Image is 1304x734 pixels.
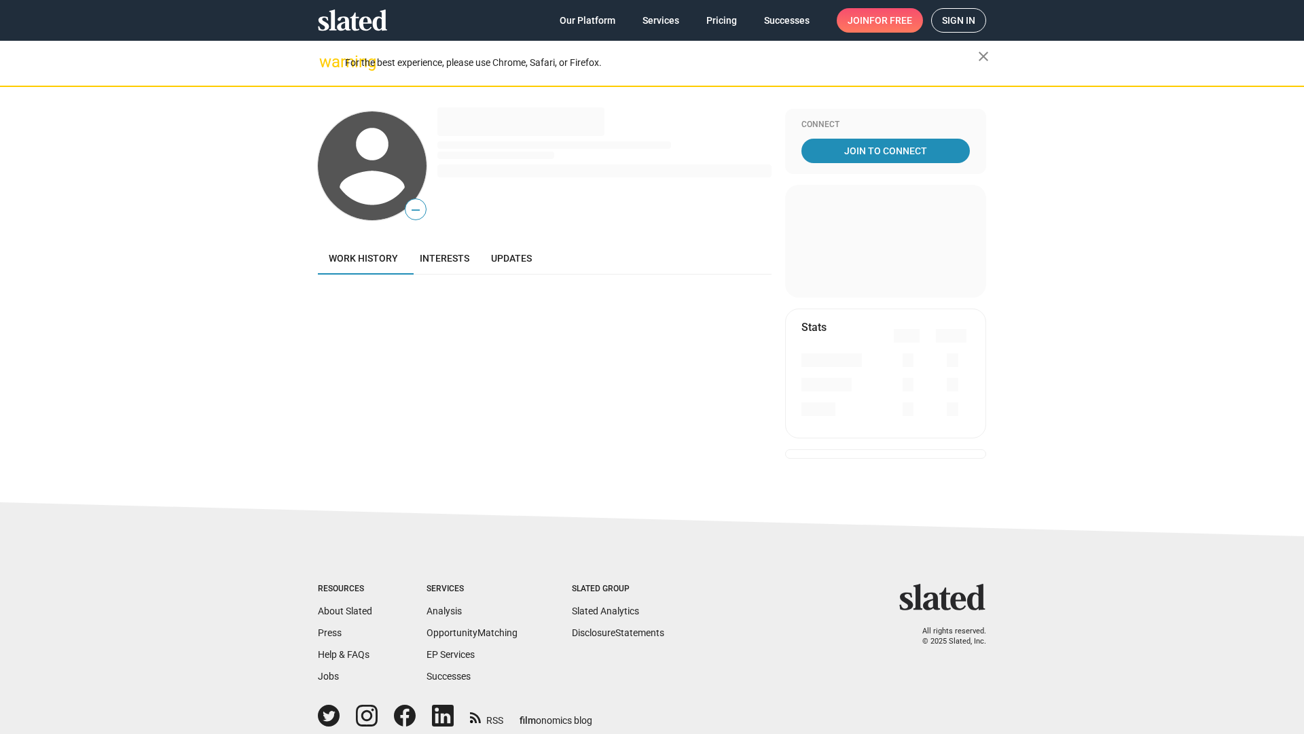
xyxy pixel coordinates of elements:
span: film [520,715,536,726]
p: All rights reserved. © 2025 Slated, Inc. [908,627,986,646]
a: Press [318,627,342,638]
a: Services [632,8,690,33]
a: Interests [409,242,480,275]
a: EP Services [427,649,475,660]
a: Work history [318,242,409,275]
a: Our Platform [549,8,626,33]
span: Pricing [706,8,737,33]
a: Jobs [318,671,339,682]
a: Join To Connect [801,139,970,163]
span: Sign in [942,9,975,32]
a: About Slated [318,606,372,616]
a: Help & FAQs [318,649,369,660]
span: Join To Connect [804,139,967,163]
a: Pricing [695,8,748,33]
span: Services [642,8,679,33]
div: Services [427,584,518,595]
a: Analysis [427,606,462,616]
a: filmonomics blog [520,703,592,727]
span: Join [848,8,912,33]
span: — [405,201,426,219]
span: Interests [420,253,469,264]
a: RSS [470,706,503,727]
span: Successes [764,8,810,33]
mat-icon: warning [319,54,336,70]
span: for free [869,8,912,33]
a: Sign in [931,8,986,33]
mat-card-title: Stats [801,320,827,334]
div: For the best experience, please use Chrome, Safari, or Firefox. [345,54,978,72]
a: Successes [753,8,820,33]
a: Slated Analytics [572,606,639,616]
a: DisclosureStatements [572,627,664,638]
span: Our Platform [560,8,615,33]
a: Joinfor free [837,8,923,33]
span: Updates [491,253,532,264]
a: OpportunityMatching [427,627,518,638]
mat-icon: close [975,48,992,65]
a: Updates [480,242,543,275]
a: Successes [427,671,471,682]
div: Slated Group [572,584,664,595]
span: Work history [329,253,398,264]
div: Connect [801,120,970,130]
div: Resources [318,584,372,595]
